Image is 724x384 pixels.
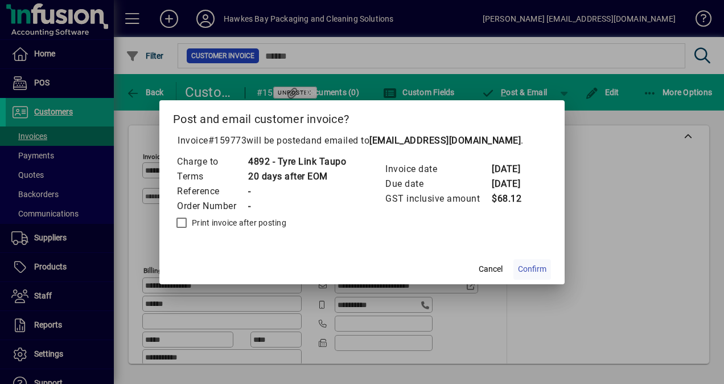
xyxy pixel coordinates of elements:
td: Charge to [176,154,248,169]
td: Due date [385,177,491,191]
span: Cancel [479,263,503,275]
td: Invoice date [385,162,491,177]
td: 20 days after EOM [248,169,346,184]
button: Cancel [472,259,509,280]
p: Invoice will be posted . [173,134,551,148]
td: Reference [176,184,248,199]
td: - [248,199,346,214]
td: Terms [176,169,248,184]
td: GST inclusive amount [385,191,491,206]
td: [DATE] [491,162,537,177]
b: [EMAIL_ADDRESS][DOMAIN_NAME] [369,135,521,146]
td: $68.12 [491,191,537,206]
span: #159773 [208,135,247,146]
label: Print invoice after posting [190,217,286,228]
td: 4892 - Tyre Link Taupo [248,154,346,169]
td: Order Number [176,199,248,214]
span: and emailed to [306,135,521,146]
td: - [248,184,346,199]
button: Confirm [513,259,551,280]
td: [DATE] [491,177,537,191]
span: Confirm [518,263,546,275]
h2: Post and email customer invoice? [159,100,565,133]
